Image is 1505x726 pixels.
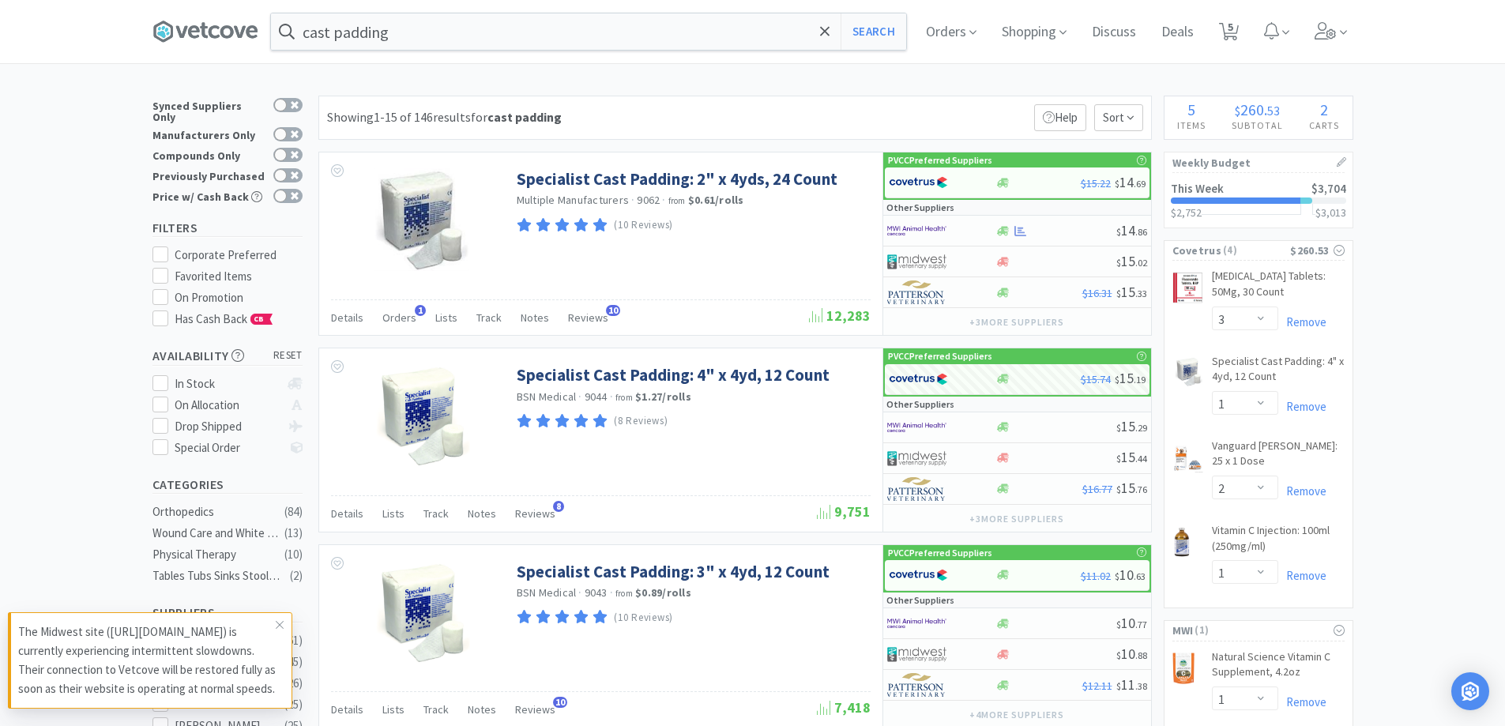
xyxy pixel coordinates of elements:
span: 8 [553,501,564,512]
img: c9a4930ad4e14b2dbf4305244c1d6a80_427088.png [1172,272,1203,303]
h5: Categories [152,476,303,494]
span: . 76 [1135,483,1147,495]
div: ( 10 ) [284,545,303,564]
h4: Subtotal [1219,118,1296,133]
img: f5e969b455434c6296c6d81ef179fa71_3.png [887,477,946,501]
span: $ [1116,483,1121,495]
span: $ [1116,226,1121,238]
div: Wound Care and White Goods [152,524,280,543]
span: . 33 [1135,288,1147,299]
p: (8 Reviews) [614,413,668,430]
img: e8634cd7fb154600b2d07902ec0af555_135622.png [367,561,476,664]
span: 15 [1116,283,1147,301]
div: ( 84 ) [284,502,303,521]
strong: $0.61 / rolls [688,193,744,207]
span: Track [476,310,502,325]
div: On Promotion [175,288,303,307]
span: Sort [1094,104,1143,131]
img: 76df6ac576fd4647bc0c070276ab8185_7647.png [1172,653,1195,684]
button: +3more suppliers [961,311,1071,333]
a: Deals [1155,25,1200,39]
div: ( 61 ) [284,631,303,650]
span: $ [1115,570,1119,582]
a: Remove [1278,483,1326,498]
a: Specialist Cast Padding: 4" x 4yd, 12 Count [517,364,830,386]
span: $16.77 [1082,482,1112,496]
span: 9062 [637,193,660,207]
img: 0478912fe7064f798ba63a7715d2543e_452523.png [1172,442,1204,473]
strong: $1.27 / rolls [635,389,691,404]
div: ( 13 ) [284,524,303,543]
span: Track [423,702,449,717]
span: 15 [1116,417,1147,435]
p: PVCC Preferred Suppliers [888,152,992,167]
a: Remove [1278,694,1326,709]
span: · [578,585,581,600]
span: 14 [1116,221,1147,239]
span: 10 [606,305,620,316]
h5: Availability [152,347,303,365]
span: $ [1115,178,1119,190]
img: f5e969b455434c6296c6d81ef179fa71_3.png [887,673,946,697]
h3: $ [1315,207,1346,218]
img: 77fca1acd8b6420a9015268ca798ef17_1.png [889,563,948,587]
div: ( 25 ) [284,695,303,714]
span: 12,283 [809,307,871,325]
strong: $0.89 / rolls [635,585,691,600]
span: Track [423,506,449,521]
span: 9044 [585,389,608,404]
span: ( 4 ) [1221,243,1290,258]
img: f6b2451649754179b5b4e0c70c3f7cb0_2.png [887,416,946,439]
span: Has Cash Back [175,311,273,326]
a: Remove [1278,314,1326,329]
span: $15.74 [1081,372,1111,386]
span: 5 [1187,100,1195,119]
span: 53 [1267,103,1280,118]
div: In Stock [175,374,280,393]
div: On Allocation [175,396,280,415]
span: CB [251,314,267,324]
p: (10 Reviews) [614,610,673,626]
span: Notes [468,506,496,521]
a: Specialist Cast Padding: 2" x 4yds, 24 Count [517,168,837,190]
span: $ [1116,422,1121,434]
a: Multiple Manufacturers [517,193,630,207]
span: Covetrus [1172,242,1221,259]
span: Lists [382,702,404,717]
div: Synced Suppliers Only [152,98,265,122]
span: $16.31 [1082,286,1112,300]
span: $ [1116,680,1121,692]
span: . 77 [1135,619,1147,630]
p: The Midwest site ([URL][DOMAIN_NAME]) is currently experiencing intermittent slowdowns. Their con... [18,623,276,698]
img: 6e491eaf1e664952b573b7219b2ddd39_228729.png [1172,526,1191,558]
p: Other Suppliers [886,200,954,215]
h1: Weekly Budget [1172,152,1345,173]
img: 4dd14cff54a648ac9e977f0c5da9bc2e_5.png [887,250,946,273]
span: · [631,193,634,207]
span: for [471,109,562,125]
span: $2,752 [1171,205,1202,220]
img: 54a169df3e49466a9443b79962157102_28241.png [1172,357,1204,387]
span: . 19 [1134,374,1146,386]
div: Special Order [175,438,280,457]
button: +3more suppliers [961,508,1071,530]
span: $3,704 [1311,181,1346,196]
img: f6b2451649754179b5b4e0c70c3f7cb0_2.png [887,219,946,243]
input: Search by item, sku, manufacturer, ingredient, size... [271,13,906,50]
span: Lists [435,310,457,325]
span: 15 [1116,448,1147,466]
span: 9,751 [817,502,871,521]
div: ( 2 ) [290,566,303,585]
span: Details [331,506,363,521]
span: Notes [468,702,496,717]
span: 14 [1115,173,1146,191]
h5: Suppliers [152,604,303,622]
div: Orthopedics [152,502,280,521]
span: Orders [382,310,416,325]
img: 14167c9b138b4622bd13c15262d4041d_135629.png [367,364,476,467]
span: 10 [1116,614,1147,632]
span: MWI [1172,622,1194,639]
span: reset [273,348,303,364]
img: 2525875e432b4bc688273d42a31519d7_7462.png [374,168,470,271]
div: Manufacturers Only [152,127,265,141]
